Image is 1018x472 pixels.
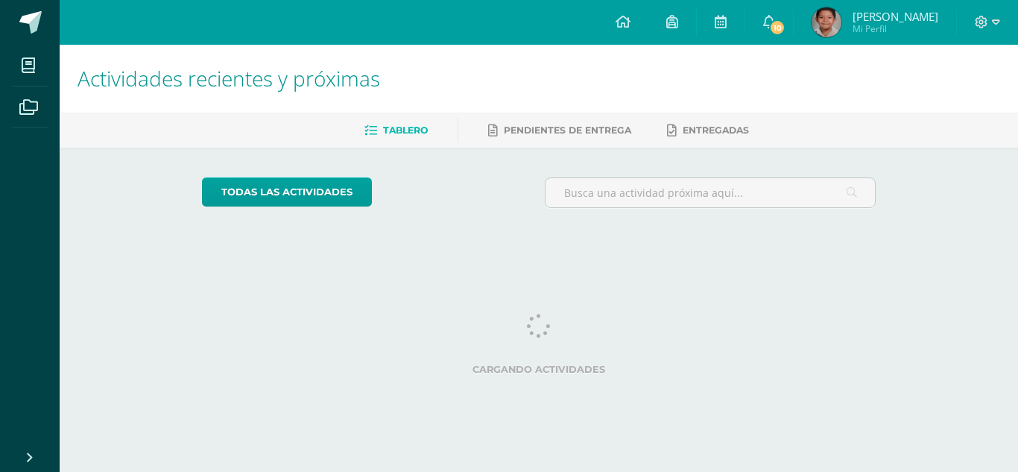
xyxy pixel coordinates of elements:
[853,9,938,24] span: [PERSON_NAME]
[504,125,631,136] span: Pendientes de entrega
[683,125,749,136] span: Entregadas
[383,125,428,136] span: Tablero
[812,7,841,37] img: 4c06e1df2ad9bf09ebf6051ffd22a20e.png
[78,64,380,92] span: Actividades recientes y próximas
[488,119,631,142] a: Pendientes de entrega
[769,19,785,36] span: 10
[202,177,372,207] a: todas las Actividades
[667,119,749,142] a: Entregadas
[202,364,876,375] label: Cargando actividades
[853,22,938,35] span: Mi Perfil
[364,119,428,142] a: Tablero
[546,178,876,207] input: Busca una actividad próxima aquí...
